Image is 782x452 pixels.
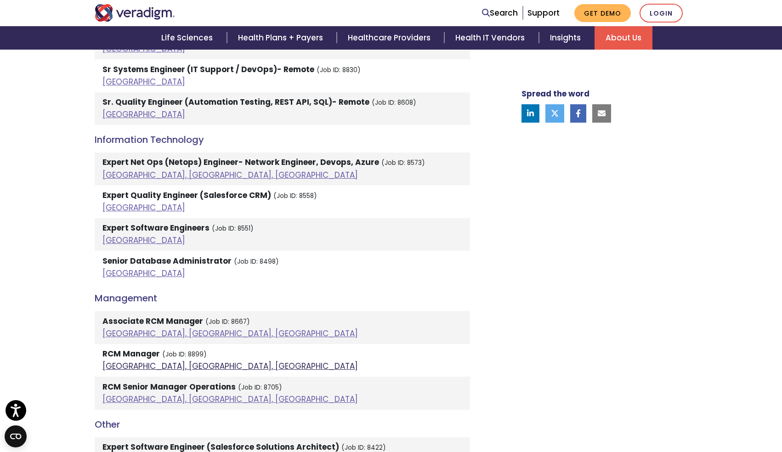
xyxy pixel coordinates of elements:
a: Health Plans + Payers [227,26,337,50]
small: (Job ID: 8498) [234,257,279,266]
img: Veradigm logo [95,4,175,22]
h4: Information Technology [95,134,470,145]
h4: Management [95,293,470,304]
strong: Expert Quality Engineer (Salesforce CRM) [102,190,271,201]
small: (Job ID: 8573) [381,158,425,167]
a: Insights [539,26,595,50]
strong: Senior Database Administrator [102,255,232,266]
a: [GEOGRAPHIC_DATA], [GEOGRAPHIC_DATA], [GEOGRAPHIC_DATA] [102,361,358,372]
strong: Expert Net Ops (Netops) Engineer- Network Engineer, Devops, Azure [102,157,379,168]
a: [GEOGRAPHIC_DATA], [GEOGRAPHIC_DATA], [GEOGRAPHIC_DATA] [102,328,358,339]
small: (Job ID: 8608) [372,98,416,107]
strong: Associate RCM Manager [102,316,203,327]
strong: Sr Systems Engineer (IT Support / DevOps)- Remote [102,64,314,75]
a: Life Sciences [150,26,227,50]
strong: RCM Manager [102,348,160,359]
small: (Job ID: 8551) [212,224,254,233]
a: Login [640,4,683,23]
h4: Other [95,419,470,430]
small: (Job ID: 8667) [205,317,250,326]
a: [GEOGRAPHIC_DATA] [102,109,185,120]
a: Healthcare Providers [337,26,444,50]
button: Open CMP widget [5,425,27,447]
a: [GEOGRAPHIC_DATA] [102,202,185,213]
small: (Job ID: 8558) [273,192,317,200]
small: (Job ID: 8705) [238,383,282,392]
a: [GEOGRAPHIC_DATA] [102,76,185,87]
a: Get Demo [574,4,631,22]
a: About Us [595,26,652,50]
a: [GEOGRAPHIC_DATA], [GEOGRAPHIC_DATA], [GEOGRAPHIC_DATA] [102,169,358,181]
small: (Job ID: 8830) [317,66,361,74]
a: [GEOGRAPHIC_DATA] [102,235,185,246]
a: Health IT Vendors [444,26,538,50]
strong: Sr. Quality Engineer (Automation Testing, REST API, SQL)- Remote [102,96,369,107]
a: Support [527,7,560,18]
strong: Spread the word [521,88,589,99]
a: [GEOGRAPHIC_DATA] [102,268,185,279]
small: (Job ID: 8899) [162,350,207,359]
a: [GEOGRAPHIC_DATA], [GEOGRAPHIC_DATA], [GEOGRAPHIC_DATA] [102,394,358,405]
small: (Job ID: 8422) [341,443,386,452]
strong: RCM Senior Manager Operations [102,381,236,392]
a: Search [482,7,518,19]
strong: Expert Software Engineers [102,222,210,233]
